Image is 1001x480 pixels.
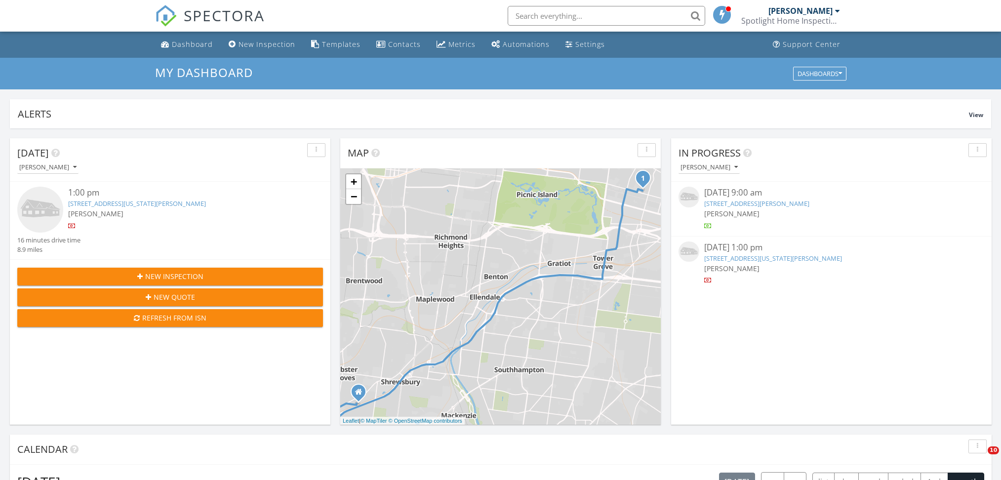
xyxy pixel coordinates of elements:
[575,40,605,49] div: Settings
[18,107,969,120] div: Alerts
[704,187,959,199] div: [DATE] 9:00 am
[704,209,760,218] span: [PERSON_NAME]
[388,40,421,49] div: Contacts
[154,292,195,302] span: New Quote
[679,187,984,231] a: [DATE] 9:00 am [STREET_ADDRESS][PERSON_NAME] [PERSON_NAME]
[679,187,699,207] img: house-placeholder-square-ca63347ab8c70e15b013bc22427d3df0f7f082c62ce06d78aee8ec4e70df452f.jpg
[239,40,295,49] div: New Inspection
[561,36,609,54] a: Settings
[322,40,360,49] div: Templates
[641,175,645,182] i: 1
[343,418,359,424] a: Leaflet
[184,5,265,26] span: SPECTORA
[17,187,63,233] img: house-placeholder-square-ca63347ab8c70e15b013bc22427d3df0f7f082c62ce06d78aee8ec4e70df452f.jpg
[448,40,476,49] div: Metrics
[969,111,983,119] span: View
[508,6,705,26] input: Search everything...
[679,241,699,262] img: house-placeholder-square-ca63347ab8c70e15b013bc22427d3df0f7f082c62ce06d78aee8ec4e70df452f.jpg
[793,67,846,80] button: Dashboards
[157,36,217,54] a: Dashboard
[681,164,738,171] div: [PERSON_NAME]
[68,209,123,218] span: [PERSON_NAME]
[17,245,80,254] div: 8.9 miles
[348,146,369,160] span: Map
[340,417,465,425] div: |
[704,264,760,273] span: [PERSON_NAME]
[155,64,253,80] span: My Dashboard
[643,178,649,184] div: 4360 Maryland Ave, St. Louis, MO 63108
[359,392,364,398] div: MO 63119
[307,36,364,54] a: Templates
[503,40,550,49] div: Automations
[372,36,425,54] a: Contacts
[17,268,323,285] button: New Inspection
[68,187,297,199] div: 1:00 pm
[155,5,177,27] img: The Best Home Inspection Software - Spectora
[225,36,299,54] a: New Inspection
[487,36,554,54] a: Automations (Basic)
[346,189,361,204] a: Zoom out
[17,161,79,174] button: [PERSON_NAME]
[17,236,80,245] div: 16 minutes drive time
[155,13,265,34] a: SPECTORA
[68,199,206,208] a: [STREET_ADDRESS][US_STATE][PERSON_NAME]
[798,70,842,77] div: Dashboards
[679,161,740,174] button: [PERSON_NAME]
[988,446,999,454] span: 10
[433,36,480,54] a: Metrics
[769,36,844,54] a: Support Center
[679,241,984,285] a: [DATE] 1:00 pm [STREET_ADDRESS][US_STATE][PERSON_NAME] [PERSON_NAME]
[741,16,840,26] div: Spotlight Home Inspections
[704,254,842,263] a: [STREET_ADDRESS][US_STATE][PERSON_NAME]
[17,288,323,306] button: New Quote
[145,271,203,281] span: New Inspection
[704,199,809,208] a: [STREET_ADDRESS][PERSON_NAME]
[17,146,49,160] span: [DATE]
[360,418,387,424] a: © MapTiler
[783,40,841,49] div: Support Center
[17,442,68,456] span: Calendar
[172,40,213,49] div: Dashboard
[704,241,959,254] div: [DATE] 1:00 pm
[967,446,991,470] iframe: Intercom live chat
[17,187,323,254] a: 1:00 pm [STREET_ADDRESS][US_STATE][PERSON_NAME] [PERSON_NAME] 16 minutes drive time 8.9 miles
[17,309,323,327] button: Refresh from ISN
[19,164,77,171] div: [PERSON_NAME]
[679,146,741,160] span: In Progress
[25,313,315,323] div: Refresh from ISN
[346,174,361,189] a: Zoom in
[389,418,462,424] a: © OpenStreetMap contributors
[768,6,833,16] div: [PERSON_NAME]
